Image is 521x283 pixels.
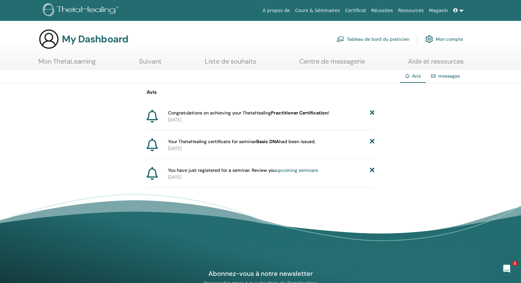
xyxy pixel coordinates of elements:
[260,5,293,17] a: À propos de
[185,269,336,278] h4: Abonnez-vous à notre newsletter
[396,5,427,17] a: Ressources
[336,32,409,46] a: Tableau de bord du praticien
[168,145,374,152] p: [DATE]
[256,139,279,144] b: Basic DNA
[205,57,256,70] a: Liste de souhaits
[369,5,395,17] a: Réussites
[412,73,421,79] span: Avis
[292,5,343,17] a: Cours & Séminaires
[168,110,329,116] span: Congratulations on achieving your ThetaHealing !
[168,174,374,181] p: [DATE]
[168,138,316,145] span: Your ThetaHealing certificate for seminar had been issued.
[343,5,369,17] a: Certificat
[62,33,128,45] h3: My Dashboard
[499,261,514,276] iframe: Intercom live chat
[425,32,463,46] a: Mon compte
[408,57,464,70] a: Aide et ressources
[147,88,374,96] p: Avis
[438,73,460,79] a: messages
[168,116,374,123] p: [DATE]
[336,36,344,42] img: chalkboard-teacher.svg
[38,29,59,50] img: generic-user-icon.jpg
[168,167,318,174] span: You have just registered for a seminar. Review you
[271,110,328,116] b: Practitioner Certification
[426,5,450,17] a: Magasin
[425,34,433,45] img: cog.svg
[139,57,162,70] a: Suivant
[38,57,96,70] a: Mon ThetaLearning
[276,167,318,173] a: upcoming seminars
[43,3,121,18] img: logo.png
[299,57,365,70] a: Centre de messagerie
[512,261,517,266] span: 1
